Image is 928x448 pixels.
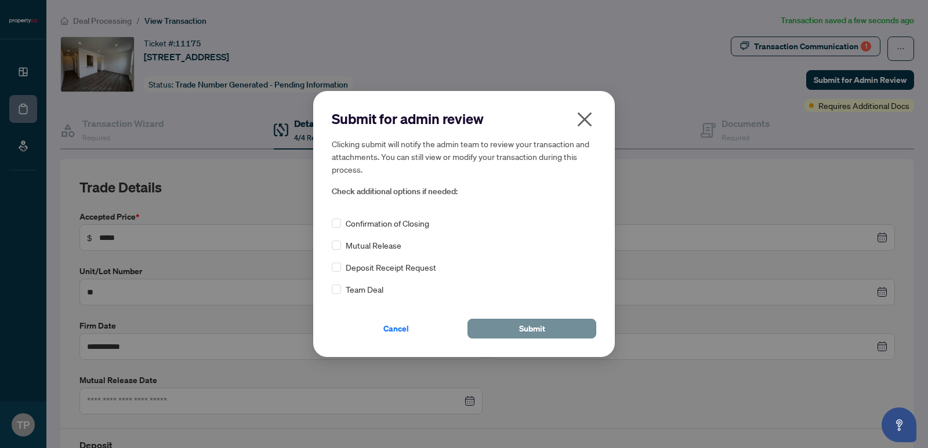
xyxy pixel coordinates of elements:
span: Confirmation of Closing [346,217,429,230]
span: Deposit Receipt Request [346,261,436,274]
button: Cancel [332,319,461,338]
button: Open asap [882,407,916,442]
span: Submit [519,319,545,338]
h5: Clicking submit will notify the admin team to review your transaction and attachments. You can st... [332,137,596,176]
span: Mutual Release [346,239,401,252]
span: Cancel [383,319,409,338]
span: close [575,110,594,129]
span: Check additional options if needed: [332,185,596,198]
button: Submit [467,319,596,338]
h2: Submit for admin review [332,110,596,128]
span: Team Deal [346,283,383,296]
